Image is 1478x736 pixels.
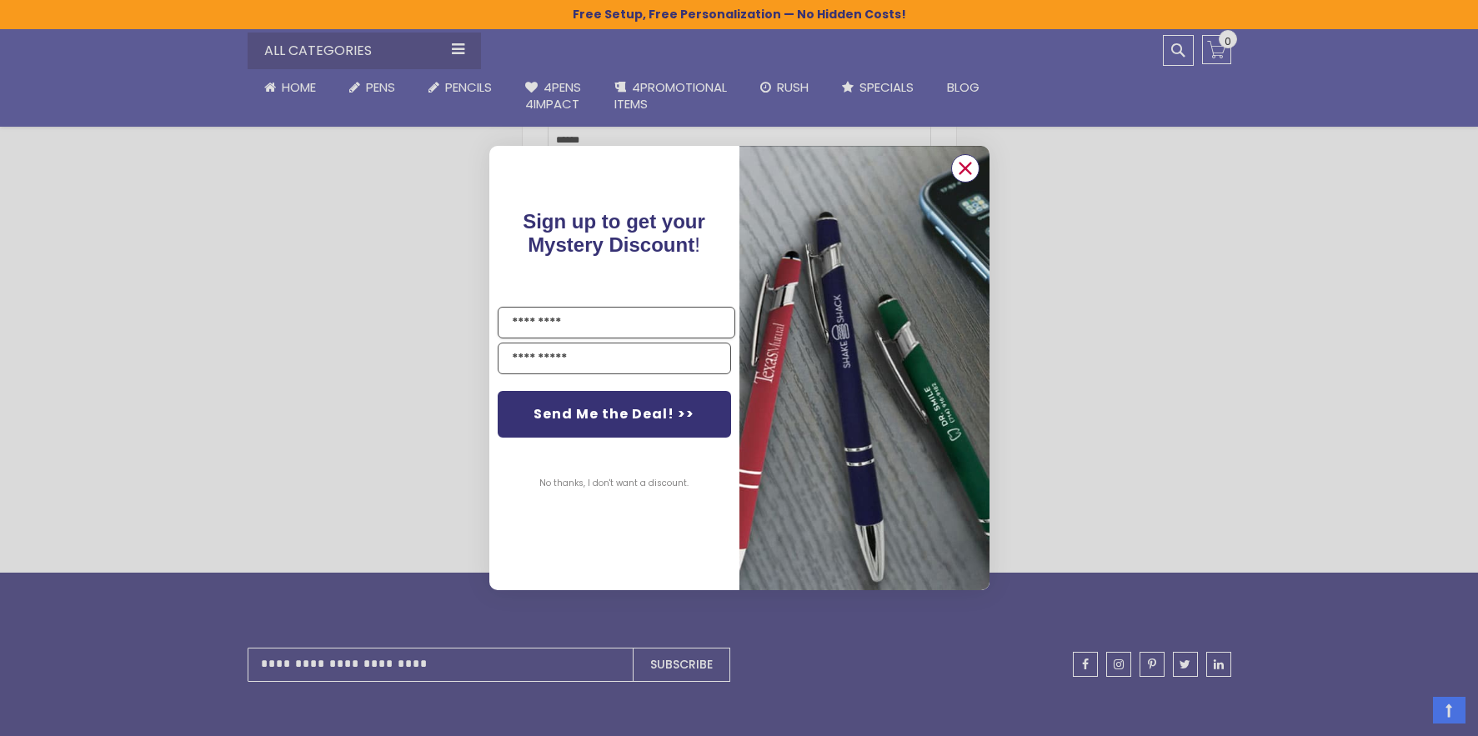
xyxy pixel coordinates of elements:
[498,391,731,438] button: Send Me the Deal! >>
[523,210,705,256] span: Sign up to get your Mystery Discount
[523,210,705,256] span: !
[1340,691,1478,736] iframe: Google Customer Reviews
[531,463,697,504] button: No thanks, I don't want a discount.
[951,154,979,183] button: Close dialog
[739,146,990,590] img: pop-up-image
